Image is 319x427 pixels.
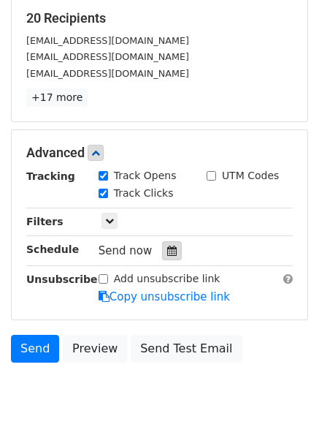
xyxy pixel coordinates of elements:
h5: 20 Recipients [26,10,293,26]
label: Track Opens [114,168,177,184]
small: [EMAIL_ADDRESS][DOMAIN_NAME] [26,51,189,62]
label: Track Clicks [114,186,174,201]
label: UTM Codes [222,168,279,184]
strong: Schedule [26,243,79,255]
h5: Advanced [26,145,293,161]
small: [EMAIL_ADDRESS][DOMAIN_NAME] [26,68,189,79]
a: +17 more [26,88,88,107]
span: Send now [99,244,153,257]
strong: Tracking [26,170,75,182]
a: Send [11,335,59,363]
a: Copy unsubscribe link [99,290,230,303]
strong: Filters [26,216,64,227]
iframe: Chat Widget [246,357,319,427]
a: Send Test Email [131,335,242,363]
a: Preview [63,335,127,363]
label: Add unsubscribe link [114,271,220,287]
small: [EMAIL_ADDRESS][DOMAIN_NAME] [26,35,189,46]
strong: Unsubscribe [26,273,98,285]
